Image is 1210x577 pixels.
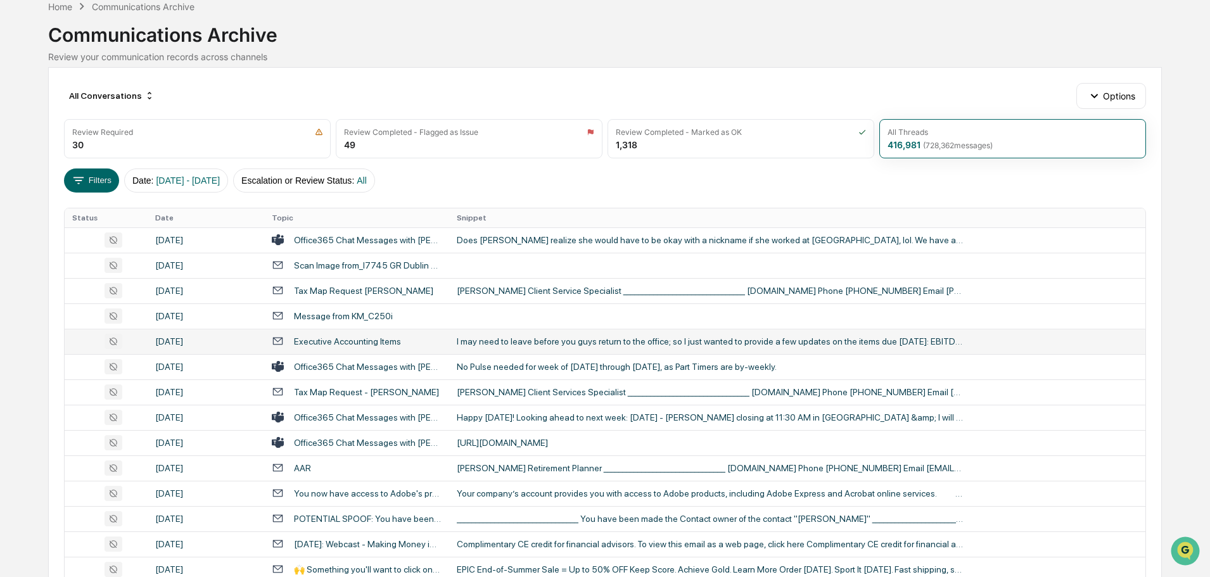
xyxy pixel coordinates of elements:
[48,13,1161,46] div: Communications Archive
[1169,535,1204,569] iframe: Open customer support
[587,128,594,136] img: icon
[264,208,449,227] th: Topic
[87,155,162,177] a: 🗄️Attestations
[616,139,637,150] div: 1,318
[457,514,964,524] div: ________________________________ You have been made the Contact owner of the contact "[PERSON_NAM...
[457,412,964,422] div: Happy [DATE]! Looking ahead to next week: [DATE] - [PERSON_NAME] closing at 11:30 AM in [GEOGRAPH...
[64,168,119,193] button: Filters
[43,110,160,120] div: We're available if you need us!
[72,127,133,137] div: Review Required
[858,128,866,136] img: icon
[294,514,442,524] div: POTENTIAL SPOOF: You have been made the Contact owner of the contact "[PERSON_NAME]"
[155,539,257,549] div: [DATE]
[155,514,257,524] div: [DATE]
[457,362,964,372] div: No Pulse needed for week of [DATE] through [DATE], as Part Timers are by-weekly.
[124,168,228,193] button: Date:[DATE] - [DATE]
[457,387,964,397] div: [PERSON_NAME] Client Services Specialist ________________________________ [DOMAIN_NAME] Phone [PH...
[457,235,964,245] div: Does [PERSON_NAME] realize she would have to be okay with a nickname if she worked at [GEOGRAPHIC...
[156,175,220,186] span: [DATE] - [DATE]
[294,564,442,574] div: 🙌 Something you'll want to click on: we're excited to OFFER an extra 25% off select clearance! 🙌
[294,362,442,372] div: Office365 Chat Messages with [PERSON_NAME], [PERSON_NAME], [PERSON_NAME], [PERSON_NAME], [PERSON_...
[457,336,964,346] div: I may need to leave before you guys return to the office; so I just wanted to provide a few updat...
[148,208,264,227] th: Date
[155,564,257,574] div: [DATE]
[155,438,257,448] div: [DATE]
[155,235,257,245] div: [DATE]
[888,139,993,150] div: 416,981
[155,311,257,321] div: [DATE]
[8,155,87,177] a: 🖐️Preclearance
[457,286,964,296] div: [PERSON_NAME] Client Service Specialist ________________________________ [DOMAIN_NAME] Phone [PHO...
[155,260,257,270] div: [DATE]
[25,184,80,196] span: Data Lookup
[43,97,208,110] div: Start new chat
[457,564,964,574] div: EPIC End-of-Summer Sale = Up to 50% OFF Keep Score. Achieve Gold. Learn More Order [DATE]. Sport ...
[233,168,375,193] button: Escalation or Review Status:All
[48,1,72,12] div: Home
[449,208,1145,227] th: Snippet
[294,539,442,549] div: [DATE]: Webcast - Making Money in Positive & Negative Markets: September Dual Directional Buffer ...
[8,179,85,201] a: 🔎Data Lookup
[357,175,367,186] span: All
[155,286,257,296] div: [DATE]
[315,128,323,136] img: icon
[89,214,153,224] a: Powered byPylon
[13,97,35,120] img: 1746055101610-c473b297-6a78-478c-a979-82029cc54cd1
[126,215,153,224] span: Pylon
[1076,83,1145,108] button: Options
[65,208,147,227] th: Status
[294,235,442,245] div: Office365 Chat Messages with [PERSON_NAME], [PERSON_NAME], [PERSON_NAME], [PERSON_NAME], [PERSON_...
[155,387,257,397] div: [DATE]
[72,139,84,150] div: 30
[888,127,928,137] div: All Threads
[294,438,442,448] div: Office365 Chat Messages with [PERSON_NAME], [PERSON_NAME] on [DATE]
[344,139,355,150] div: 49
[294,311,393,321] div: Message from KM_C250i
[92,1,194,12] div: Communications Archive
[294,336,401,346] div: Executive Accounting Items
[105,160,157,172] span: Attestations
[25,160,82,172] span: Preclearance
[64,86,160,106] div: All Conversations
[155,412,257,422] div: [DATE]
[294,412,442,422] div: Office365 Chat Messages with [PERSON_NAME], [PERSON_NAME], [PERSON_NAME], [PERSON_NAME] on [DATE]
[457,488,964,498] div: Your company’s account provides you with access to Adobe products, including Adobe Express and Ac...
[155,362,257,372] div: [DATE]
[923,141,993,150] span: ( 728,362 messages)
[294,387,439,397] div: Tax Map Request - [PERSON_NAME]
[155,336,257,346] div: [DATE]
[48,51,1161,62] div: Review your communication records across channels
[457,463,964,473] div: [PERSON_NAME] Retirement Planner ________________________________ [DOMAIN_NAME] Phone [PHONE_NUMB...
[155,463,257,473] div: [DATE]
[294,463,311,473] div: AAR
[13,27,231,47] p: How can we help?
[215,101,231,116] button: Start new chat
[294,260,442,270] div: Scan Image from_I7745 GR Dublin Office
[294,286,433,296] div: Tax Map Request [PERSON_NAME]
[13,161,23,171] div: 🖐️
[457,539,964,549] div: Complimentary CE credit for financial advisors. To view this email as a web page, click here Comp...
[294,488,442,498] div: You now have access to Adobe's products through your company's account
[457,438,964,448] div: [URL][DOMAIN_NAME]
[616,127,742,137] div: Review Completed - Marked as OK
[155,488,257,498] div: [DATE]
[92,161,102,171] div: 🗄️
[344,127,478,137] div: Review Completed - Flagged as Issue
[13,185,23,195] div: 🔎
